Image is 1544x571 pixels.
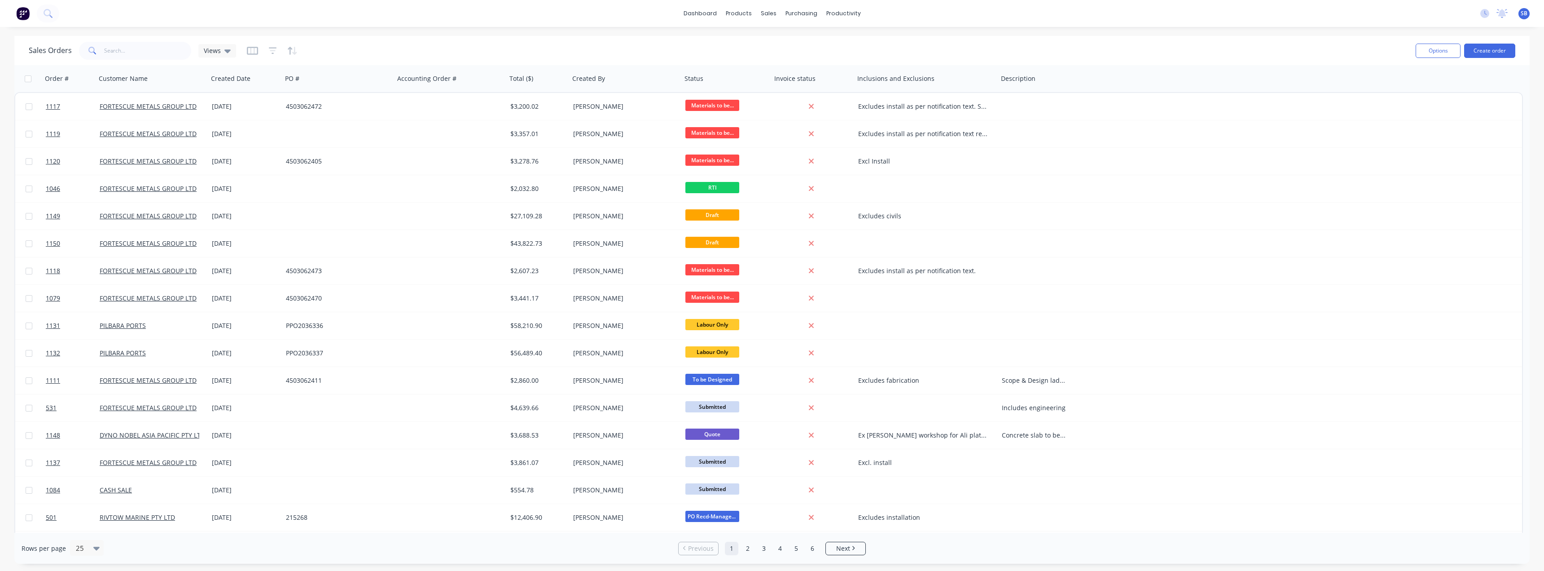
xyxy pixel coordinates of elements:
div: [PERSON_NAME] [573,321,673,330]
div: $12,406.90 [510,513,563,522]
div: 4503062405 [286,157,386,166]
div: Status [684,74,703,83]
a: Page 1 is your current page [725,542,738,555]
span: 1117 [46,102,60,111]
a: 1137 [46,449,100,476]
span: Materials to be... [685,264,739,275]
div: Excludes install as per notification text. [858,266,988,275]
a: FORTESCUE METALS GROUP LTD [100,294,197,302]
div: purchasing [781,7,822,20]
div: $3,861.07 [510,458,563,467]
div: 4503062411 [286,376,386,385]
a: 1150 [46,230,100,257]
div: PO # [285,74,299,83]
span: Materials to be... [685,292,739,303]
div: productivity [822,7,865,20]
div: Accounting Order # [397,74,456,83]
div: Invoice status [774,74,816,83]
a: Page 4 [773,542,787,555]
a: 1132 [46,340,100,367]
div: [PERSON_NAME] [573,239,673,248]
span: To be Designed [685,374,739,385]
a: 1084 [46,477,100,504]
div: 4503062472 [286,102,386,111]
span: 1079 [46,294,60,303]
span: Labour Only [685,346,739,358]
div: [PERSON_NAME] [573,349,673,358]
div: Created By [572,74,605,83]
span: PO Recd-Manager... [685,511,739,522]
a: Page 6 [806,542,819,555]
div: [PERSON_NAME] [573,212,673,221]
span: SB [1521,9,1527,18]
div: Excl Install [858,157,988,166]
span: 1150 [46,239,60,248]
div: [DATE] [212,321,279,330]
span: 1132 [46,349,60,358]
div: $27,109.28 [510,212,563,221]
a: CASH SALE [100,486,132,494]
a: 1148 [46,422,100,449]
div: Ex [PERSON_NAME] workshop for Ali plates. [858,431,988,440]
span: 1111 [46,376,60,385]
div: Concrete slab to be 100mm depth, standard mpa unless otherwise specified. [1002,431,1066,440]
div: Inclusions and Exclusions [857,74,934,83]
span: Materials to be... [685,100,739,111]
div: Total ($) [509,74,533,83]
div: $2,032.80 [510,184,563,193]
div: [DATE] [212,266,279,275]
div: [PERSON_NAME] [573,403,673,412]
div: [DATE] [212,403,279,412]
div: Excl. install [858,458,988,467]
a: Page 2 [741,542,754,555]
a: FORTESCUE METALS GROUP LTD [100,102,197,111]
img: Factory [16,7,30,20]
div: [DATE] [212,212,279,221]
a: Page 3 [757,542,771,555]
span: 1046 [46,184,60,193]
a: 1111 [46,367,100,394]
span: Submitted [685,483,739,495]
span: RTI [685,182,739,193]
div: [DATE] [212,102,279,111]
span: 1137 [46,458,60,467]
div: [DATE] [212,349,279,358]
a: FORTESCUE METALS GROUP LTD [100,266,197,275]
div: Excludes fabrication [858,376,988,385]
div: Excludes install as per notification text received via email. Includes fixings [858,129,988,138]
a: FORTESCUE METALS GROUP LTD [100,458,197,467]
div: 4503062470 [286,294,386,303]
div: [PERSON_NAME] [573,129,673,138]
a: RIVTOW MARINE PTY LTD [100,513,175,522]
div: Description [1001,74,1035,83]
div: [DATE] [212,184,279,193]
span: Quote [685,429,739,440]
a: 1131 [46,312,100,339]
span: 531 [46,403,57,412]
a: DYNO NOBEL ASIA PACIFIC PTY LTD [100,431,205,439]
div: products [721,7,756,20]
div: $3,688.53 [510,431,563,440]
div: [DATE] [212,376,279,385]
button: Create order [1464,44,1515,58]
span: 1084 [46,486,60,495]
span: Rows per page [22,544,66,553]
span: 1148 [46,431,60,440]
div: [PERSON_NAME] [573,513,673,522]
div: $2,607.23 [510,266,563,275]
div: [DATE] [212,486,279,495]
div: [DATE] [212,129,279,138]
div: $3,357.01 [510,129,563,138]
span: Previous [688,544,714,553]
div: sales [756,7,781,20]
div: $3,441.17 [510,294,563,303]
a: FORTESCUE METALS GROUP LTD [100,212,197,220]
h1: Sales Orders [29,46,72,55]
div: [DATE] [212,458,279,467]
span: 501 [46,513,57,522]
div: Customer Name [99,74,148,83]
a: FORTESCUE METALS GROUP LTD [100,403,197,412]
div: [DATE] [212,431,279,440]
div: 215268 [286,513,386,522]
div: Excludes install as per notification text. Supply only. [858,102,988,111]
